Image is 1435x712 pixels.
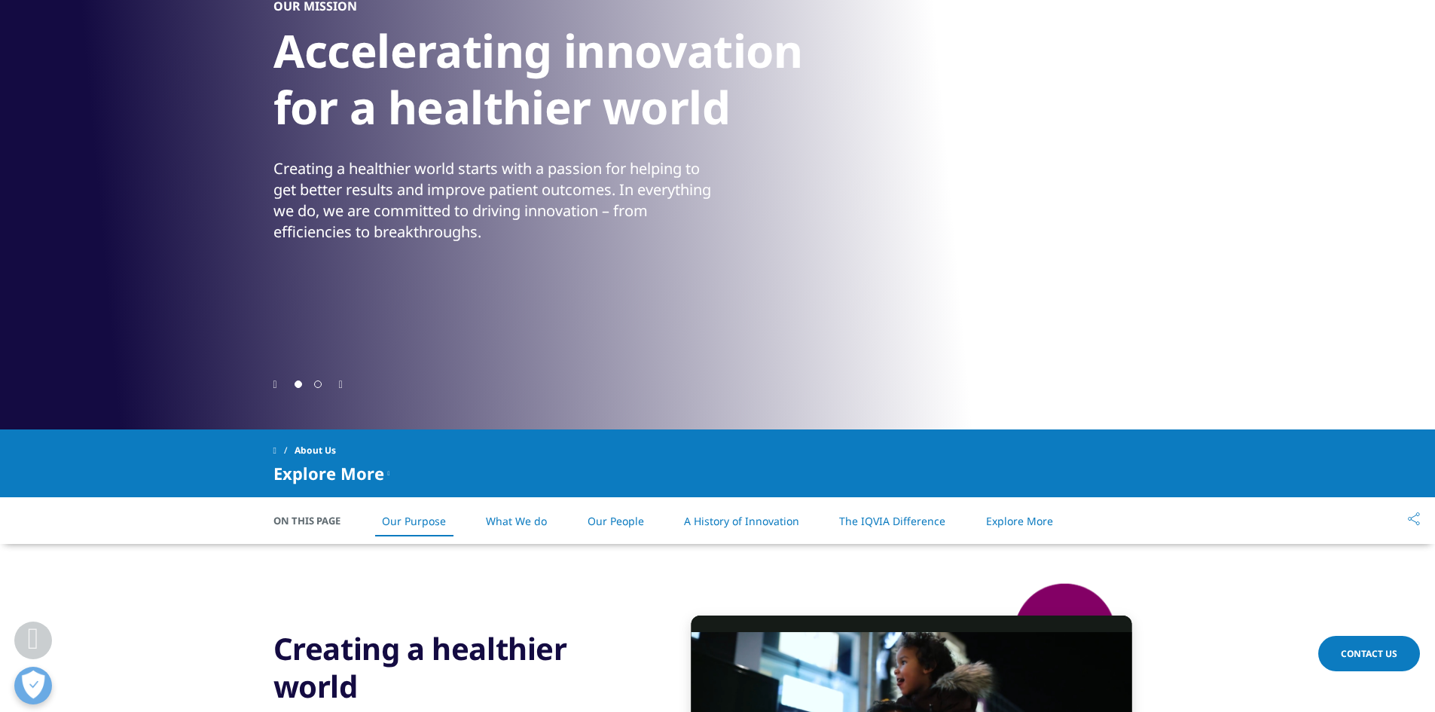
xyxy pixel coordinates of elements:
a: What We do [486,514,547,528]
a: The IQVIA Difference [839,514,945,528]
span: On This Page [273,513,356,528]
h3: Creating a healthier world [273,630,639,705]
span: About Us [295,437,336,464]
div: Previous slide [273,377,277,391]
span: Explore More [273,464,384,482]
a: Explore More [986,514,1053,528]
h1: Accelerating innovation for a healthier world [273,23,838,145]
a: Our People [588,514,644,528]
a: A History of Innovation [684,514,799,528]
span: Go to slide 1 [295,380,302,388]
span: Contact Us [1341,647,1397,660]
div: Next slide [339,377,343,391]
span: Go to slide 2 [314,380,322,388]
a: Our Purpose [382,514,446,528]
a: Contact Us [1318,636,1420,671]
div: Creating a healthier world starts with a passion for helping to get better results and improve pa... [273,158,714,243]
button: Open Preferences [14,667,52,704]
